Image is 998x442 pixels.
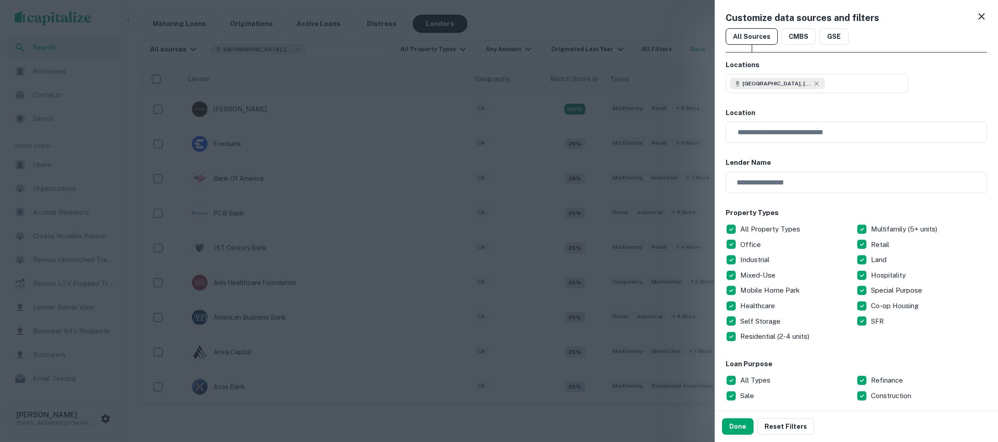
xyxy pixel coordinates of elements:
[740,331,811,342] p: Residential (2-4 units)
[740,270,777,281] p: Mixed-Use
[871,375,905,386] p: Refinance
[871,316,886,327] p: SFR
[726,108,987,118] h6: Location
[871,254,888,265] p: Land
[726,74,908,93] button: [GEOGRAPHIC_DATA], [GEOGRAPHIC_DATA], [GEOGRAPHIC_DATA]
[726,359,987,369] h6: Loan Purpose
[952,369,998,413] iframe: Chat Widget
[871,239,891,250] p: Retail
[726,60,987,70] h6: Locations
[743,79,811,88] span: [GEOGRAPHIC_DATA], [GEOGRAPHIC_DATA], [GEOGRAPHIC_DATA]
[871,285,924,296] p: Special Purpose
[726,28,778,45] button: All Sources
[740,300,777,311] p: Healthcare
[871,300,920,311] p: Co-op Housing
[726,208,987,218] h6: Property Types
[871,224,939,235] p: Multifamily (5+ units)
[740,375,772,386] p: All Types
[740,390,756,401] p: Sale
[740,239,763,250] p: Office
[871,390,913,401] p: Construction
[726,11,879,25] h5: Customize data sources and filters
[740,316,782,327] p: Self Storage
[722,418,754,435] button: Done
[740,224,802,235] p: All Property Types
[740,285,802,296] p: Mobile Home Park
[819,28,849,45] button: GSE
[781,28,816,45] button: CMBS
[740,254,771,265] p: Industrial
[726,158,987,168] h6: Lender Name
[757,418,814,435] button: Reset Filters
[871,270,908,281] p: Hospitality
